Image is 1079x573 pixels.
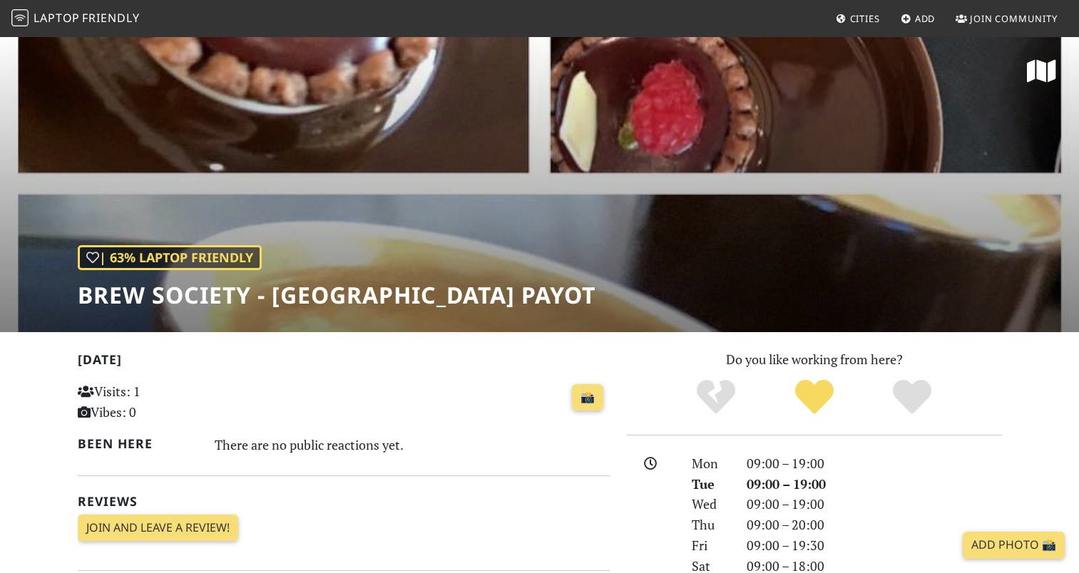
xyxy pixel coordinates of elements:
div: Mon [683,453,737,474]
a: 📸 [572,384,603,411]
h1: Brew Society - [GEOGRAPHIC_DATA] Payot [78,282,595,309]
div: 09:00 – 19:00 [738,494,1011,515]
a: Cities [830,6,886,31]
div: 09:00 – 19:00 [738,453,1011,474]
a: Add [895,6,941,31]
span: Friendly [82,10,139,26]
div: Thu [683,515,737,535]
h2: Been here [78,436,198,451]
div: 09:00 – 20:00 [738,515,1011,535]
div: Yes [765,378,864,417]
a: Join Community [950,6,1063,31]
span: Laptop [34,10,80,26]
p: Do you like working from here? [627,349,1002,370]
div: Fri [683,535,737,556]
span: Join Community [970,12,1058,25]
div: Wed [683,494,737,515]
a: Add Photo 📸 [963,532,1065,559]
div: There are no public reactions yet. [215,433,610,456]
a: LaptopFriendly LaptopFriendly [11,6,140,31]
a: Join and leave a review! [78,515,238,542]
div: 09:00 – 19:30 [738,535,1011,556]
span: Cities [850,12,880,25]
div: | 63% Laptop Friendly [78,245,262,270]
div: No [667,378,765,417]
h2: Reviews [78,494,610,509]
div: 09:00 – 19:00 [738,474,1011,495]
img: LaptopFriendly [11,9,29,26]
div: Definitely! [863,378,961,417]
div: Tue [683,474,737,495]
h2: [DATE] [78,352,610,373]
span: Add [915,12,936,25]
p: Visits: 1 Vibes: 0 [78,381,244,423]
